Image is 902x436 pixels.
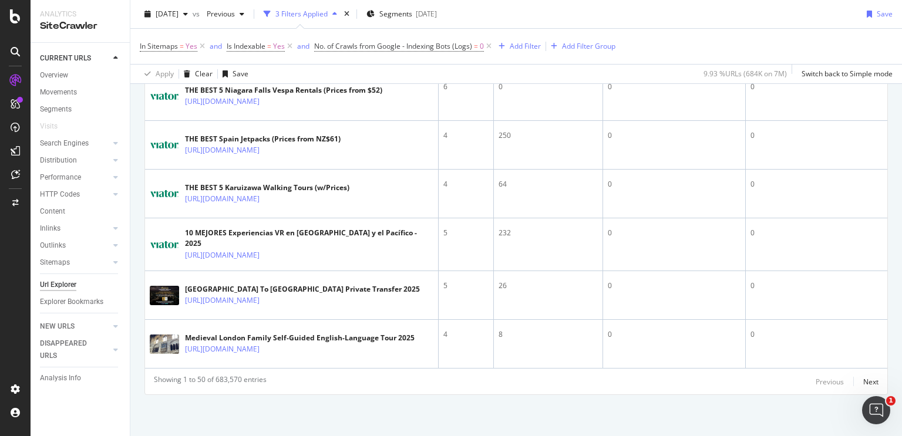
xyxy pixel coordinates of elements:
a: Movements [40,86,122,99]
button: Add Filter [494,39,541,53]
a: Content [40,205,122,218]
div: Medieval London Family Self-Guided English-Language Tour 2025 [185,333,415,343]
a: [URL][DOMAIN_NAME] [185,193,260,205]
img: main image [150,82,179,111]
button: Previous [202,5,249,23]
a: Outlinks [40,239,110,252]
div: DISAPPEARED URLS [40,337,99,362]
div: [DATE] [416,9,437,19]
span: In Sitemaps [140,41,178,51]
div: 4 [443,329,489,340]
a: [URL][DOMAIN_NAME] [185,295,260,306]
div: 250 [499,130,598,141]
span: = [474,41,478,51]
button: Switch back to Simple mode [797,65,893,83]
button: and [210,40,222,52]
div: Explorer Bookmarks [40,296,103,308]
button: Add Filter Group [546,39,615,53]
a: [URL][DOMAIN_NAME] [185,249,260,261]
a: DISAPPEARED URLS [40,337,110,362]
div: times [342,8,352,20]
div: NEW URLS [40,320,75,333]
div: Save [877,9,893,19]
div: 232 [499,228,598,238]
div: CURRENT URLS [40,52,91,65]
div: Sitemaps [40,256,70,269]
div: 10 MEJORES Experiencias VR en [GEOGRAPHIC_DATA] y el Pacífico - 2025 [185,228,433,249]
span: Previous [202,9,235,19]
img: main image [150,286,179,305]
div: Performance [40,171,81,184]
button: 3 Filters Applied [259,5,342,23]
div: and [297,41,309,51]
div: and [210,41,222,51]
div: 0 [608,179,741,190]
div: 26 [499,280,598,291]
div: SiteCrawler [40,19,120,33]
span: vs [193,9,202,19]
a: Performance [40,171,110,184]
div: Add Filter Group [562,41,615,51]
a: Analysis Info [40,372,122,384]
div: Outlinks [40,239,66,252]
button: Previous [816,374,844,388]
div: Movements [40,86,77,99]
div: HTTP Codes [40,188,80,201]
div: 0 [608,228,741,238]
div: 0 [499,82,598,92]
span: 1 [886,396,896,405]
div: 8 [499,329,598,340]
div: 3 Filters Applied [275,9,328,19]
div: Add Filter [510,41,541,51]
div: Save [233,69,248,79]
div: 4 [443,179,489,190]
div: 0 [608,130,741,141]
a: [URL][DOMAIN_NAME] [185,144,260,156]
img: main image [150,179,179,208]
div: Segments [40,103,72,116]
div: Analysis Info [40,372,81,384]
button: Apply [140,65,174,83]
div: 64 [499,179,598,190]
button: Save [862,5,893,23]
a: NEW URLS [40,320,110,333]
a: Segments [40,103,122,116]
a: Inlinks [40,222,110,235]
a: Distribution [40,154,110,167]
a: Search Engines [40,137,110,150]
div: Url Explorer [40,279,76,291]
div: 0 [608,280,741,291]
a: Sitemaps [40,256,110,269]
span: = [180,41,184,51]
div: Visits [40,120,58,133]
a: Overview [40,69,122,82]
div: Search Engines [40,137,89,150]
span: Yes [186,38,197,55]
div: Content [40,205,65,218]
div: THE BEST Spain Jetpacks (Prices from NZ$61) [185,134,341,144]
div: Next [863,377,879,387]
button: Segments[DATE] [362,5,442,23]
div: [GEOGRAPHIC_DATA] To [GEOGRAPHIC_DATA] Private Transfer 2025 [185,284,420,295]
div: THE BEST 5 Karuizawa Walking Tours (w/Prices) [185,182,349,193]
div: Clear [195,69,213,79]
div: Previous [816,377,844,387]
button: Next [863,374,879,388]
div: 0 [608,82,741,92]
button: [DATE] [140,5,193,23]
div: Overview [40,69,68,82]
span: Segments [379,9,412,19]
div: Distribution [40,154,77,167]
a: Explorer Bookmarks [40,296,122,308]
img: main image [150,130,179,160]
img: main image [150,230,179,259]
div: 0 [608,329,741,340]
a: Url Explorer [40,279,122,291]
div: Apply [156,69,174,79]
a: HTTP Codes [40,188,110,201]
div: Inlinks [40,222,60,235]
a: CURRENT URLS [40,52,110,65]
a: Visits [40,120,69,133]
div: 9.93 % URLs ( 684K on 7M ) [704,69,787,79]
span: = [267,41,271,51]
